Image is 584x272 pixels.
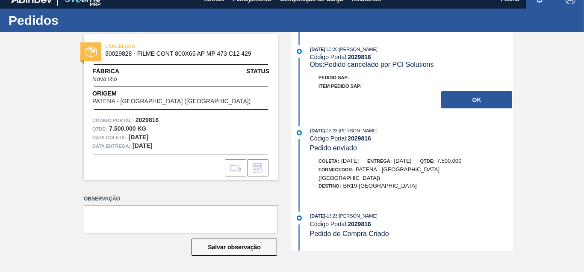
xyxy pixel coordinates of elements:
img: atual [297,49,302,54]
button: OK [441,91,512,108]
span: Qtde: [420,158,434,164]
span: Pedido SAP: [319,75,349,80]
strong: 2029816 [348,221,371,227]
span: Data coleta: [92,133,127,142]
span: [DATE] [341,158,359,164]
div: Ir para Composição de Carga [225,159,246,176]
span: Destino: [319,183,341,188]
span: PATENA - [GEOGRAPHIC_DATA] ([GEOGRAPHIC_DATA]) [92,98,251,105]
span: : [PERSON_NAME] [337,47,378,52]
span: : [PERSON_NAME] [337,128,378,133]
span: CANCELADO [105,42,225,51]
span: PATENA - [GEOGRAPHIC_DATA] ([GEOGRAPHIC_DATA]) [319,166,439,181]
span: Origem [92,89,269,98]
span: Status [246,67,269,76]
strong: 2029816 [136,117,159,123]
span: Pedido enviado [310,144,357,152]
strong: [DATE] [133,142,152,149]
label: Observação [84,193,278,205]
span: - 13:26 [325,47,337,52]
strong: 7.500,000 KG [109,125,146,132]
strong: 2029816 [348,54,371,60]
img: atual [297,215,302,221]
button: Salvar observação [192,239,277,256]
div: Código Portal: [310,221,513,227]
strong: 2029816 [348,135,371,142]
div: Informar alteração no pedido [247,159,268,176]
span: Pedido de Compra Criado [310,230,389,237]
span: - 13:23 [325,214,337,218]
span: [DATE] [394,158,411,164]
span: Nova Rio [92,76,117,82]
span: Fábrica [92,67,144,76]
span: BR19-[GEOGRAPHIC_DATA] [343,182,417,189]
span: Código Portal: [92,116,133,125]
span: - 13:23 [325,129,337,133]
span: [DATE] [310,47,325,52]
h1: Pedidos [9,15,160,25]
strong: [DATE] [129,134,148,140]
span: : [PERSON_NAME] [337,213,378,218]
span: 30029828 - FILME CONT 800X65 AP MP 473 C12 429 [105,51,260,57]
span: [DATE] [310,213,325,218]
div: Código Portal: [310,135,513,142]
span: Coleta: [319,158,339,164]
span: Obs: Pedido cancelado por PCI Solutions [310,61,434,68]
span: Data entrega: [92,142,130,150]
span: [DATE] [310,128,325,133]
span: Fornecedor: [319,167,354,172]
span: 7.500,000 [437,158,462,164]
img: status [86,46,97,57]
div: Código Portal: [310,54,513,60]
span: Item pedido SAP: [319,84,362,89]
span: Entrega: [367,158,392,164]
span: Qtde : [92,125,107,133]
img: atual [297,130,302,135]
